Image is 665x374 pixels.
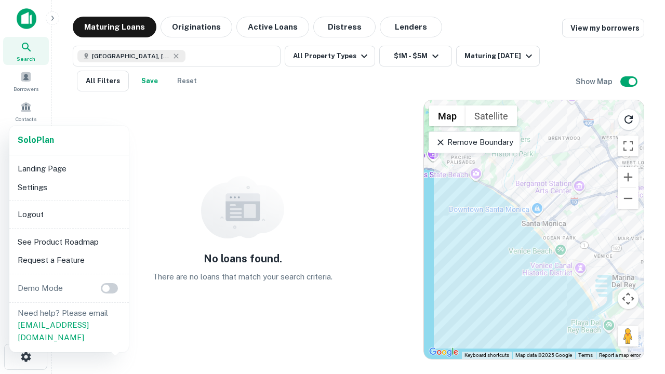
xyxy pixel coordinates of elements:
[14,251,125,270] li: Request a Feature
[14,178,125,197] li: Settings
[14,282,67,295] p: Demo Mode
[18,134,54,146] a: SoloPlan
[14,159,125,178] li: Landing Page
[18,320,89,342] a: [EMAIL_ADDRESS][DOMAIN_NAME]
[14,233,125,251] li: See Product Roadmap
[18,307,121,344] p: Need help? Please email
[18,135,54,145] strong: Solo Plan
[14,205,125,224] li: Logout
[613,291,665,341] iframe: Chat Widget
